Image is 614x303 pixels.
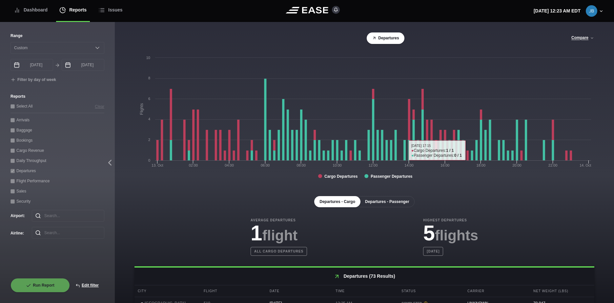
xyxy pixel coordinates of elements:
div: Net Weight (LBS) [530,285,594,297]
button: Departures [367,32,404,44]
text: 16:00 [440,163,450,167]
button: Filter by day of week [10,77,56,83]
label: Range [10,33,104,39]
text: 08:00 [297,163,306,167]
text: 06:00 [261,163,270,167]
input: mm/dd/yyyy [62,59,104,71]
tspan: 14. Oct [580,163,591,167]
text: 14:00 [404,163,414,167]
text: 20:00 [512,163,522,167]
text: 12:00 [369,163,378,167]
b: All cargo departures [251,247,307,256]
span: flight [262,227,298,243]
text: 2 [148,138,150,142]
label: Airline : [10,230,21,236]
tspan: Flights [139,103,144,115]
div: Date [266,285,331,297]
b: Average Departures [251,218,307,223]
label: Airport : [10,213,21,219]
text: 10:00 [333,163,342,167]
button: Departures - Cargo [314,196,360,207]
tspan: Passenger Departures [371,174,413,179]
text: 4 [148,117,150,121]
div: City [134,285,199,297]
input: Search... [32,210,104,222]
h3: 5 [423,223,478,244]
div: Status [398,285,462,297]
div: Carrier [464,285,528,297]
text: 02:00 [189,163,198,167]
h2: Departures (73 Results) [134,268,594,285]
text: 8 [148,76,150,80]
button: Compare [571,36,594,40]
input: Search... [32,227,104,239]
div: Flight [200,285,265,297]
button: Edit filter [70,278,104,293]
text: 10 [146,56,150,60]
text: 0 [148,158,150,162]
b: [DATE] [423,247,443,256]
text: 6 [148,97,150,101]
div: Time [332,285,397,297]
p: [DATE] 12:23 AM EDT [534,8,581,14]
text: 22:00 [548,163,558,167]
text: 04:00 [225,163,234,167]
input: mm/dd/yyyy [10,59,53,71]
span: flights [435,227,478,243]
label: Reports [10,93,104,99]
tspan: Cargo Departures [324,174,358,179]
tspan: 13. Oct [152,163,163,167]
button: Clear [95,103,104,110]
text: 18:00 [477,163,486,167]
button: Departures - Passenger [360,196,415,207]
h3: 1 [251,223,307,244]
b: Highest Departures [423,218,478,223]
img: 42dbceae1ac346fdb0f9bd858c5885bb [586,5,597,17]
